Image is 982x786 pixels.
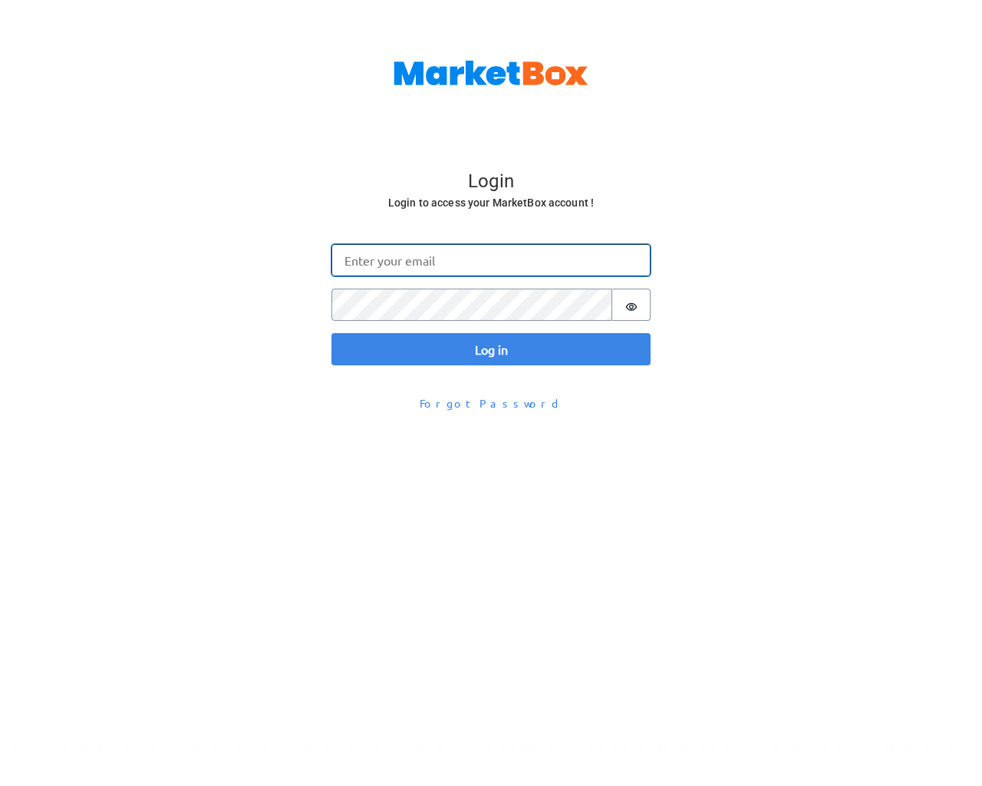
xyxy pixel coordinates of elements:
[333,170,649,193] h4: Login
[331,244,651,276] input: Enter your email
[394,61,588,85] img: MarketBox logo
[612,289,651,321] button: Show password
[333,193,649,213] h6: Login to access your MarketBox account !
[410,390,572,417] button: Forgot Password
[331,333,651,365] button: Log in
